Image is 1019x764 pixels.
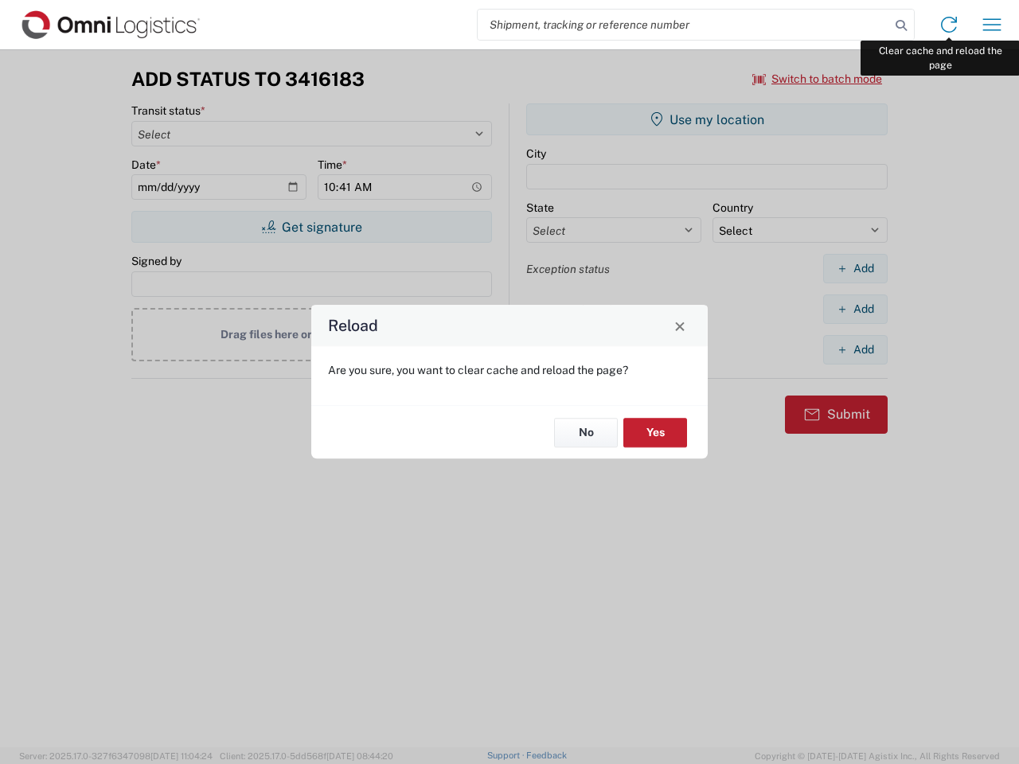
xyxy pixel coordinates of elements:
button: Yes [623,418,687,447]
input: Shipment, tracking or reference number [478,10,890,40]
h4: Reload [328,314,378,337]
button: Close [669,314,691,337]
button: No [554,418,618,447]
p: Are you sure, you want to clear cache and reload the page? [328,363,691,377]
